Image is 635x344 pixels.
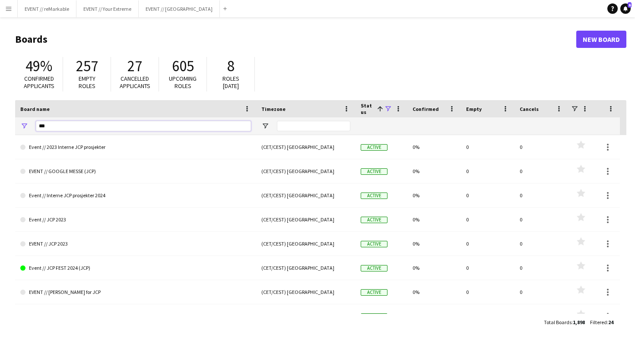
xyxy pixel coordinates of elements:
div: 0 [461,256,514,280]
div: (CET/CEST) [GEOGRAPHIC_DATA] [256,135,356,159]
a: Event // Interne JCP prosjekter 2024 [20,183,251,208]
span: 8 [227,57,235,76]
div: 0 [514,208,568,231]
button: EVENT // reMarkable [18,0,76,17]
span: Cancelled applicants [120,75,150,90]
a: Event // JCP FEST 2024 (JCP) [20,256,251,280]
div: 0 [514,232,568,256]
div: 0 [461,280,514,304]
div: 0 [514,159,568,183]
input: Board name Filter Input [36,121,251,131]
span: Active [361,168,387,175]
a: New Board [576,31,626,48]
span: Active [361,144,387,151]
div: (CET/CEST) [GEOGRAPHIC_DATA] [256,256,356,280]
div: 0 [514,280,568,304]
div: 0 [461,232,514,256]
a: EVENT // [PERSON_NAME] for JCP [20,280,251,304]
div: 0 [514,135,568,159]
span: Active [361,313,387,320]
span: Cancels [520,106,539,112]
span: 49% [25,57,52,76]
div: 0 [461,183,514,207]
span: Active [361,241,387,247]
div: 0 [514,256,568,280]
div: (CET/CEST) [GEOGRAPHIC_DATA] [256,159,356,183]
div: 0 [461,304,514,328]
div: 0 [461,135,514,159]
button: EVENT // [GEOGRAPHIC_DATA] [139,0,220,17]
span: Active [361,217,387,223]
span: Confirmed [413,106,439,112]
div: 0% [407,135,461,159]
span: Board name [20,106,50,112]
span: Roles [DATE] [222,75,239,90]
div: 0% [407,159,461,183]
div: 0% [407,208,461,231]
div: 0% [407,304,461,328]
span: Status [361,102,374,115]
div: (CET/CEST) [GEOGRAPHIC_DATA] [256,232,356,256]
div: 0 [514,304,568,328]
span: 27 [127,57,142,76]
a: EVENT // GOOGLE MESSE (JCP) [20,159,251,183]
span: Confirmed applicants [24,75,54,90]
h1: Boards [15,33,576,46]
a: EVENT // [PERSON_NAME] 2022 (JCP) [20,304,251,328]
input: Timezone Filter Input [277,121,350,131]
span: 6 [628,2,632,8]
span: Active [361,193,387,199]
span: 605 [172,57,194,76]
span: 24 [608,319,613,325]
div: : [544,314,585,331]
div: 0 [514,183,568,207]
div: 0% [407,256,461,280]
button: Open Filter Menu [261,122,269,130]
a: Event // JCP 2023 [20,208,251,232]
span: Timezone [261,106,286,112]
button: Open Filter Menu [20,122,28,130]
span: 257 [76,57,98,76]
div: 0% [407,232,461,256]
span: Filtered [590,319,607,325]
span: Total Boards [544,319,571,325]
a: EVENT // JCP 2023 [20,232,251,256]
button: EVENT // Your Extreme [76,0,139,17]
div: : [590,314,613,331]
div: (CET/CEST) [GEOGRAPHIC_DATA] [256,280,356,304]
div: (CET/CEST) [GEOGRAPHIC_DATA] [256,183,356,207]
div: (CET/CEST) [GEOGRAPHIC_DATA] [256,208,356,231]
span: Empty [466,106,482,112]
span: Upcoming roles [169,75,197,90]
span: 1,898 [573,319,585,325]
span: Active [361,265,387,271]
div: (CET/CEST) [GEOGRAPHIC_DATA] [256,304,356,328]
div: 0 [461,208,514,231]
span: Empty roles [79,75,95,90]
a: Event // 2023 Interne JCP prosjekter [20,135,251,159]
div: 0% [407,183,461,207]
div: 0% [407,280,461,304]
div: 0 [461,159,514,183]
a: 6 [620,3,631,14]
span: Active [361,289,387,296]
